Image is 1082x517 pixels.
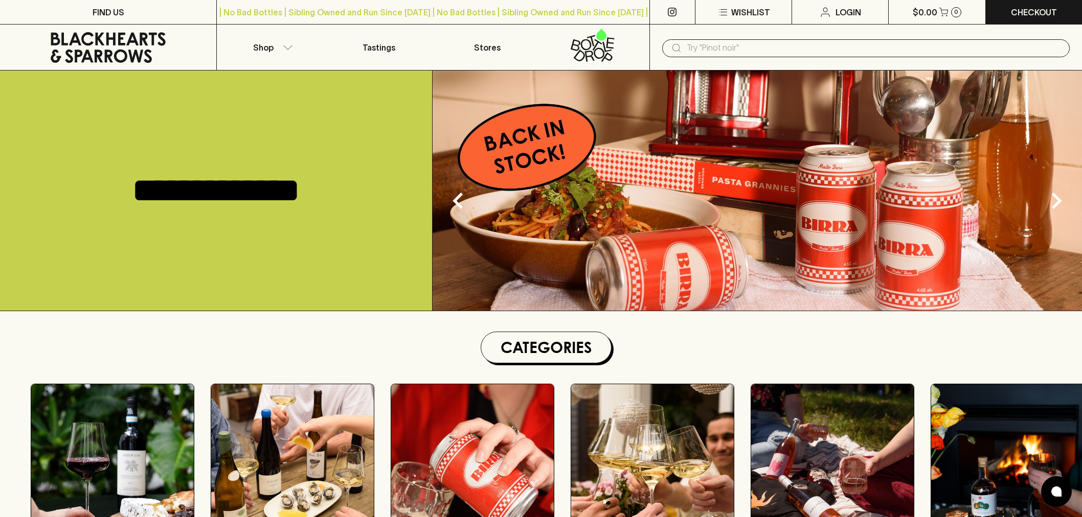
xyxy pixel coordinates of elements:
[687,40,1062,56] input: Try "Pinot noir"
[954,9,958,15] p: 0
[485,336,607,359] h1: Categories
[1051,486,1062,497] img: bubble-icon
[1036,180,1077,221] button: Next
[474,41,501,54] p: Stores
[325,25,433,70] a: Tastings
[433,25,541,70] a: Stores
[913,6,937,18] p: $0.00
[217,25,325,70] button: Shop
[253,41,274,54] p: Shop
[438,180,479,221] button: Previous
[93,6,124,18] p: FIND US
[363,41,395,54] p: Tastings
[1011,6,1057,18] p: Checkout
[433,70,1082,311] img: optimise
[836,6,861,18] p: Login
[731,6,770,18] p: Wishlist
